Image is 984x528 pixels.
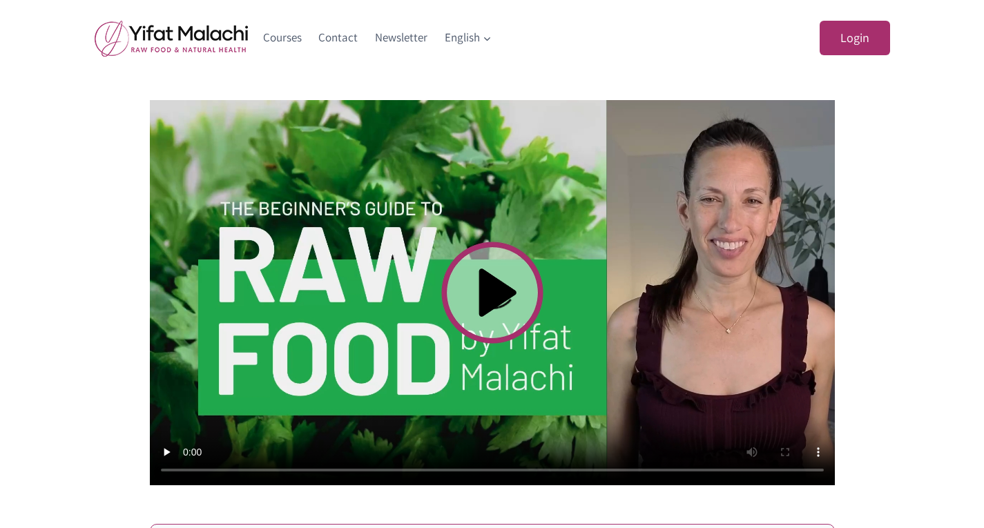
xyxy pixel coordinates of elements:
[255,21,501,55] nav: Primary Navigation
[436,21,500,55] button: Child menu of English
[255,21,311,55] a: Courses
[310,21,367,55] a: Contact
[367,21,436,55] a: Newsletter
[820,21,890,56] a: Login
[95,20,248,57] img: yifat_logo41_en.png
